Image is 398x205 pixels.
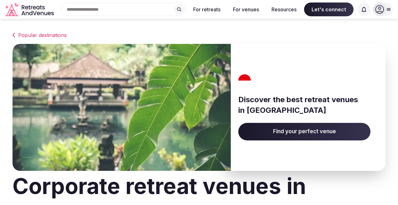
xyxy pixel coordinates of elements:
[266,3,302,16] button: Resources
[13,44,231,171] img: Banner image for Indonesia representative of the country
[13,31,385,39] a: Popular destinations
[238,123,370,140] a: Find your perfect venue
[228,3,264,16] button: For venues
[5,3,55,17] a: Visit the homepage
[5,3,55,17] svg: Retreats and Venues company logo
[304,3,354,16] span: Let's connect
[188,3,225,16] button: For retreats
[238,94,370,115] h3: Discover the best retreat venues in [GEOGRAPHIC_DATA]
[236,74,253,87] img: Indonesia's flag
